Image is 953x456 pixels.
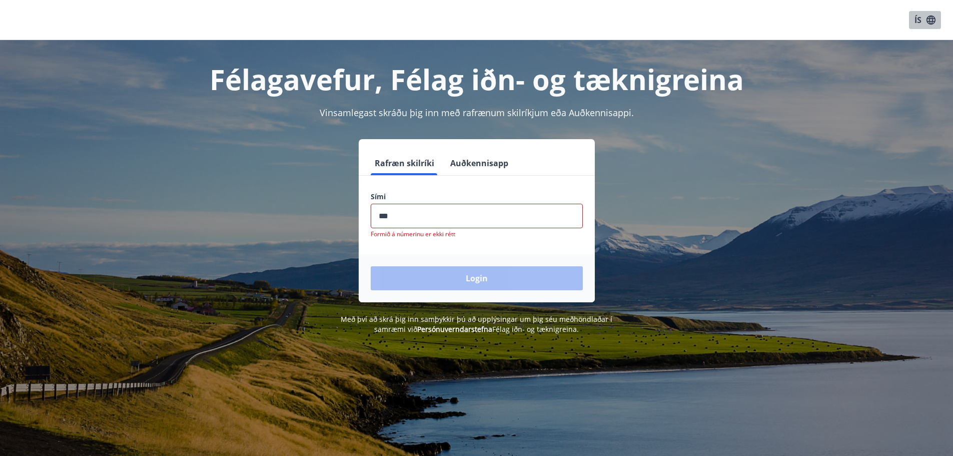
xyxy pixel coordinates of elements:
[371,230,583,238] p: Formið á númerinu er ekki rétt
[129,60,825,98] h1: Félagavefur, Félag iðn- og tæknigreina
[320,107,634,119] span: Vinsamlegast skráðu þig inn með rafrænum skilríkjum eða Auðkennisappi.
[371,151,438,175] button: Rafræn skilríki
[341,314,612,334] span: Með því að skrá þig inn samþykkir þú að upplýsingar um þig séu meðhöndlaðar í samræmi við Félag i...
[417,324,492,334] a: Persónuverndarstefna
[446,151,512,175] button: Auðkennisapp
[909,11,941,29] button: ÍS
[371,192,583,202] label: Sími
